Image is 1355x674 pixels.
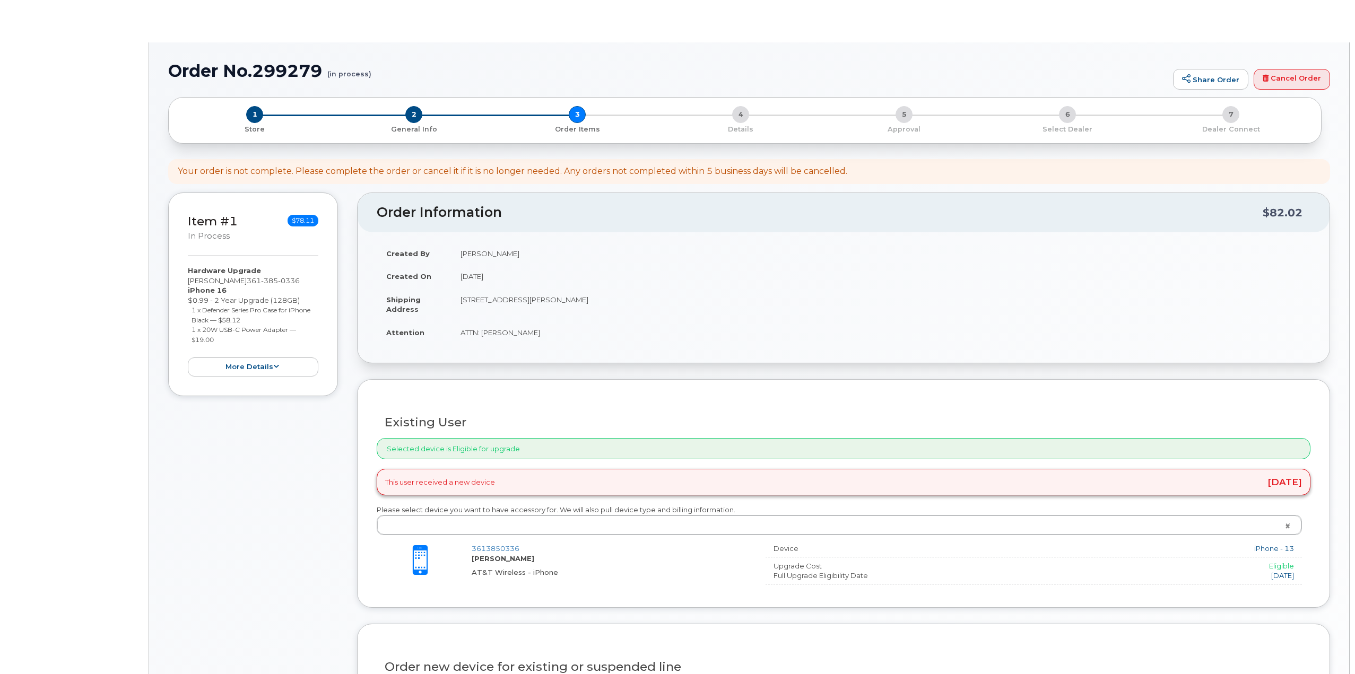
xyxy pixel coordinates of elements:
div: Selected device is Eligible for upgrade [377,438,1310,460]
div: Full Upgrade Eligibility Date [766,571,989,581]
a: 1 Store [177,123,332,134]
td: [PERSON_NAME] [451,242,1310,265]
h3: Existing User [385,416,1302,429]
a: 2 General Info [332,123,496,134]
span: $78.11 [288,215,318,226]
div: [PERSON_NAME] $0.99 - 2 Year Upgrade (128GB) [188,266,318,377]
div: Please select device you want to have accessory for. We will also pull device type and billing in... [377,505,1310,535]
strong: [PERSON_NAME] [472,554,534,563]
div: Your order is not complete. Please complete the order or cancel it if it is no longer needed. Any... [178,165,847,178]
h3: Order new device for existing or suspended line [385,660,1302,673]
div: This user received a new device [377,469,1310,495]
h1: Order No.299279 [168,62,1168,80]
span: 2 [405,106,422,123]
h2: Order Information [377,205,1263,220]
div: Upgrade Cost [766,561,989,571]
div: Device [766,544,989,554]
small: in process [188,231,230,241]
strong: Shipping Address [386,295,421,314]
strong: Hardware Upgrade [188,266,261,275]
div: AT&T Wireless - iPhone [472,567,749,577]
strong: iPhone 16 [188,286,227,294]
a: Share Order [1173,69,1248,90]
div: [DATE] [997,571,1294,581]
td: [DATE] [451,265,1310,288]
div: $82.02 [1263,203,1302,223]
button: more details [188,357,318,377]
span: [DATE] [1267,478,1302,487]
span: 1 [246,106,263,123]
div: iPhone - 13 [997,544,1294,554]
a: 3613850336 [472,544,519,553]
small: (in process) [327,62,371,78]
p: General Info [336,125,491,134]
td: [STREET_ADDRESS][PERSON_NAME] [451,288,1310,321]
div: Eligible [997,561,1294,571]
strong: Created On [386,272,431,281]
small: 1 x Defender Series Pro Case for iPhone Black — $58.12 [192,306,310,324]
strong: Created By [386,249,430,258]
span: 385 [261,276,278,285]
a: Item #1 [188,214,238,229]
p: Store [181,125,328,134]
td: ATTN: [PERSON_NAME] [451,321,1310,344]
a: Cancel Order [1254,69,1330,90]
span: 0336 [278,276,300,285]
span: 361 [247,276,300,285]
small: 1 x 20W USB-C Power Adapter — $19.00 [192,326,296,344]
strong: Attention [386,328,424,337]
